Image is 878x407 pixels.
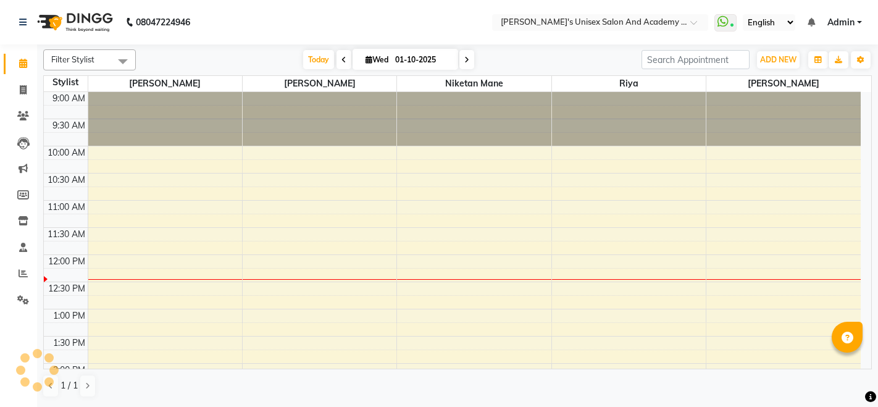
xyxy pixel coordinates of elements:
[45,174,88,187] div: 10:30 AM
[827,16,855,29] span: Admin
[552,76,706,91] span: Riya
[45,146,88,159] div: 10:00 AM
[51,309,88,322] div: 1:00 PM
[45,228,88,241] div: 11:30 AM
[760,55,796,64] span: ADD NEW
[706,76,861,91] span: [PERSON_NAME]
[44,76,88,89] div: Stylist
[50,92,88,105] div: 9:00 AM
[50,119,88,132] div: 9:30 AM
[45,201,88,214] div: 11:00 AM
[136,5,190,40] b: 08047224946
[61,379,78,392] span: 1 / 1
[397,76,551,91] span: Niketan Mane
[51,364,88,377] div: 2:00 PM
[31,5,116,40] img: logo
[51,337,88,350] div: 1:30 PM
[46,255,88,268] div: 12:00 PM
[391,51,453,69] input: 2025-10-01
[303,50,334,69] span: Today
[642,50,750,69] input: Search Appointment
[243,76,396,91] span: [PERSON_NAME]
[88,76,242,91] span: [PERSON_NAME]
[51,54,94,64] span: Filter Stylist
[362,55,391,64] span: Wed
[757,51,800,69] button: ADD NEW
[46,282,88,295] div: 12:30 PM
